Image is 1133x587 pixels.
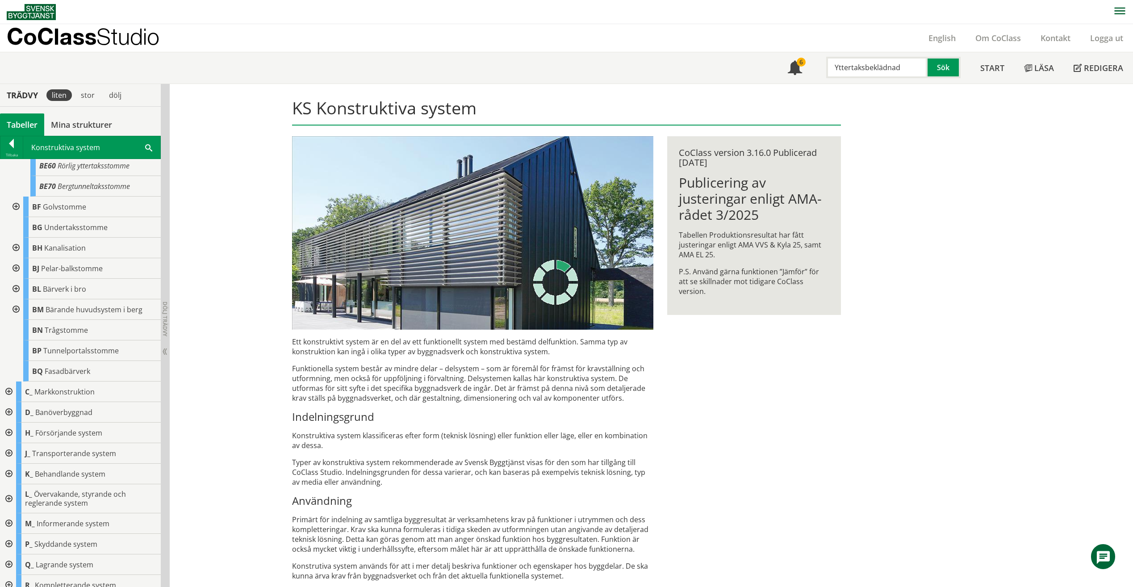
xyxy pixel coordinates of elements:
div: Trädvy [2,90,43,100]
span: Banöverbyggnad [35,407,92,417]
h1: Publicering av justeringar enligt AMA-rådet 3/2025 [679,175,829,223]
p: Ett konstruktivt system är en del av ett funktionellt system med bestämd delfunktion. Samma typ a... [292,337,653,356]
span: K_ [25,469,33,479]
span: L_ [25,489,32,499]
span: Transporterande system [32,449,116,458]
a: Logga ut [1080,33,1133,43]
a: Redigera [1064,52,1133,84]
span: Kanalisation [44,243,86,253]
p: Konstruktiva system klassificeras efter form (teknisk lösning) eller funktion eller läge, eller e... [292,431,653,450]
a: Kontakt [1031,33,1080,43]
div: Konstruktiva system [23,136,160,159]
span: Studio [96,23,159,50]
span: Undertaksstomme [44,222,108,232]
span: Bärande huvudsystem i berg [46,305,142,314]
span: Markkonstruktion [34,387,95,397]
span: BM [32,305,44,314]
p: Tabellen Produktionsresultat har fått justeringar enligt AMA VVS & Kyla 25, samt AMA EL 25. [679,230,829,260]
span: Skyddande system [34,539,97,549]
span: C_ [25,387,33,397]
img: Svensk Byggtjänst [7,4,56,20]
span: BJ [32,264,39,273]
span: Q_ [25,560,34,570]
span: Läsa [1034,63,1054,73]
span: Tunnelportalsstomme [43,346,119,356]
p: Primärt för indelning av samtliga byggresultat är verksamhetens krav på funktioner i ut­rym­men o... [292,515,653,554]
span: BL [32,284,41,294]
div: liten [46,89,72,101]
div: 6 [797,58,806,67]
p: Typer av konstruktiva system rekommenderade av Svensk Byggtjänst visas för den som har tillgång t... [292,457,653,487]
div: dölj [104,89,127,101]
input: Sök [826,57,928,78]
span: Rörlig yttertaksstomme [58,161,130,171]
span: Start [980,63,1004,73]
img: Laddar [533,260,578,305]
a: Start [970,52,1014,84]
div: CoClass version 3.16.0 Publicerad [DATE] [679,148,829,168]
h3: Indelningsgrund [292,410,653,423]
span: BN [32,325,43,335]
p: Funktionella system består av mindre delar – delsystem – som är föremål för främst för krav­ställ... [292,364,653,403]
img: structural-solar-shading.jpg [292,136,653,330]
span: BG [32,222,42,232]
span: Pelar-balkstomme [41,264,103,273]
a: 6 [778,52,812,84]
span: Lagrande system [36,560,93,570]
span: Behandlande system [35,469,105,479]
a: Läsa [1014,52,1064,84]
a: CoClassStudio [7,24,179,52]
span: BE60 [39,161,56,171]
h3: Användning [292,494,653,507]
a: Om CoClass [966,33,1031,43]
span: Golvstomme [43,202,86,212]
span: M_ [25,519,35,528]
span: P_ [25,539,33,549]
span: BQ [32,366,43,376]
span: Fasadbärverk [45,366,90,376]
a: English [919,33,966,43]
span: Notifikationer [788,62,802,76]
span: Informerande system [37,519,109,528]
span: Bergtunneltaksstomme [58,181,130,191]
div: stor [75,89,100,101]
p: CoClass [7,31,159,42]
span: BE70 [39,181,56,191]
p: P.S. Använd gärna funktionen ”Jämför” för att se skillnader mot tidigare CoClass version. [679,267,829,296]
span: Försörjande system [35,428,102,438]
div: Tillbaka [0,151,23,159]
span: D_ [25,407,33,417]
span: J_ [25,449,30,458]
span: Bärverk i bro [43,284,86,294]
span: BF [32,202,41,212]
p: Konstrutiva system används för att i mer detalj beskriva funktioner och egenskaper hos byggdelar.... [292,561,653,581]
span: Övervakande, styrande och reglerande system [25,489,126,508]
span: Sök i tabellen [145,143,152,152]
span: H_ [25,428,33,438]
a: Mina strukturer [44,113,119,136]
span: Trågstomme [45,325,88,335]
span: BP [32,346,42,356]
button: Sök [928,57,961,78]
span: BH [32,243,42,253]
span: Dölj trädvy [161,302,169,336]
span: Redigera [1084,63,1123,73]
h1: KS Konstruktiva system [292,98,841,126]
